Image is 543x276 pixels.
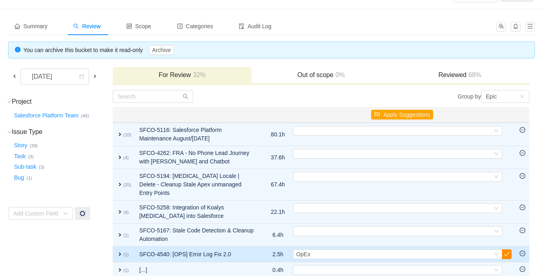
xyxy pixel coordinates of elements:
[7,130,12,134] i: icon: down
[12,161,39,174] button: Sub-task
[126,23,132,29] i: icon: control
[25,69,60,84] div: [DATE]
[520,173,525,179] i: icon: minus-circle
[333,71,345,78] span: 0%
[296,251,310,257] span: OpEx
[267,146,289,169] td: 37.6h
[239,23,271,29] span: Audit Log
[12,109,81,122] button: Salesforce Platform Team
[117,181,123,188] span: expand
[73,23,101,29] span: Review
[321,90,529,103] div: Group by
[123,210,129,215] small: (4)
[239,23,244,29] i: icon: audit
[117,209,123,215] span: expand
[267,224,289,247] td: 6.4h
[135,247,259,262] td: SFCO-4540: [OPS] Error Log Fix 2.0
[267,169,289,201] td: 67.4h
[267,123,289,146] td: 80.1h
[486,90,497,102] div: Epic
[520,205,525,210] i: icon: minus-circle
[126,23,151,29] span: Scope
[135,201,259,224] td: SFCO-5258: Integration of Koalys [MEDICAL_DATA] into Salesforce
[39,165,44,169] small: (3)
[520,94,524,100] i: icon: down
[117,71,248,79] h3: For Review
[12,150,28,163] button: Task
[496,22,506,31] button: icon: team
[63,211,68,217] i: icon: down
[15,47,21,52] i: icon: info-circle
[123,233,129,238] small: (1)
[520,251,525,256] i: icon: minus-circle
[394,71,525,79] h3: Reviewed
[12,139,30,152] button: Story
[520,127,525,133] i: icon: minus-circle
[494,268,499,273] i: icon: down
[494,206,499,211] i: icon: down
[113,90,193,103] input: Search
[117,251,123,257] span: expand
[191,71,206,78] span: 32%
[494,252,499,257] i: icon: down
[30,143,38,148] small: (39)
[183,94,188,99] i: icon: search
[13,209,59,217] div: Add Custom Field
[123,252,129,257] small: (1)
[494,128,499,134] i: icon: down
[79,74,84,80] i: icon: calendar
[135,224,259,247] td: SFCO-5167: Stale Code Detection & Cleanup Automation
[117,232,123,238] span: expand
[12,171,27,184] button: Bug
[117,154,123,161] span: expand
[14,23,47,29] span: Summary
[135,146,259,169] td: SFCO-4262: FRA - No Phone Lead Journey with [PERSON_NAME] and Chatbot
[494,229,499,234] i: icon: down
[520,228,525,233] i: icon: minus-circle
[12,98,112,106] h3: Project
[73,23,79,29] i: icon: search
[12,128,112,136] h3: Issue Type
[502,249,512,259] button: icon: check
[494,174,499,180] i: icon: down
[135,123,259,146] td: SFCO-5116: Salesforce Platform Maintenance August/[DATE]
[525,22,535,31] button: icon: menu
[520,150,525,156] i: icon: minus-circle
[267,201,289,224] td: 22.1h
[149,45,174,55] button: Archive
[467,71,481,78] span: 68%
[371,110,433,119] button: icon: flagApply Suggestions
[81,113,89,118] small: (46)
[123,182,131,187] small: (25)
[27,176,32,180] small: (1)
[135,169,259,201] td: SFCO-5194: [MEDICAL_DATA] Locale | Delete - Cleanup Stale Apex unmanaged Entry Points
[117,267,123,273] span: expand
[14,23,20,29] i: icon: home
[177,23,183,29] i: icon: profile
[7,100,12,104] i: icon: down
[511,22,520,31] button: icon: bell
[494,151,499,157] i: icon: down
[177,23,213,29] span: Categories
[28,154,34,159] small: (3)
[123,268,129,273] small: (1)
[267,247,289,262] td: 2.5h
[123,155,129,160] small: (4)
[23,47,174,53] span: You can archive this bucket to make it read-only
[520,266,525,272] i: icon: minus-circle
[256,71,386,79] h3: Out of scope
[117,131,123,138] span: expand
[123,132,131,137] small: (10)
